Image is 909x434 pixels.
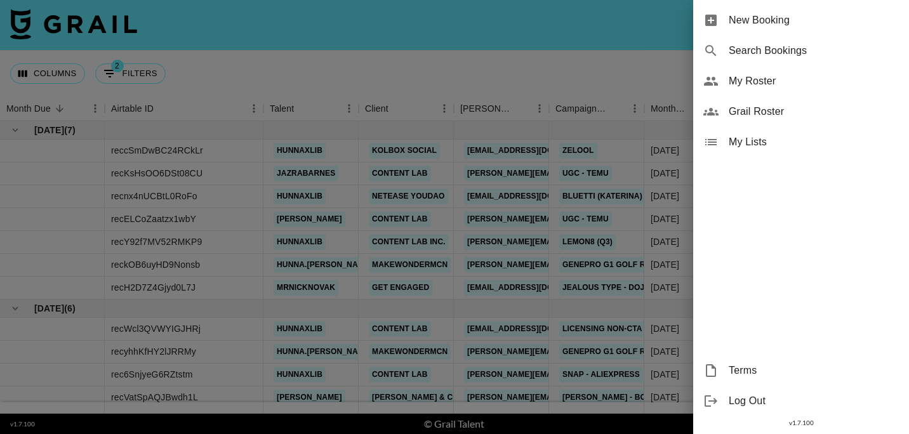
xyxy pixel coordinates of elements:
[729,74,899,89] span: My Roster
[693,96,909,127] div: Grail Roster
[729,363,899,378] span: Terms
[729,393,899,409] span: Log Out
[693,355,909,386] div: Terms
[729,135,899,150] span: My Lists
[693,66,909,96] div: My Roster
[693,416,909,430] div: v 1.7.100
[729,104,899,119] span: Grail Roster
[693,36,909,66] div: Search Bookings
[693,5,909,36] div: New Booking
[729,43,899,58] span: Search Bookings
[729,13,899,28] span: New Booking
[693,386,909,416] div: Log Out
[693,127,909,157] div: My Lists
